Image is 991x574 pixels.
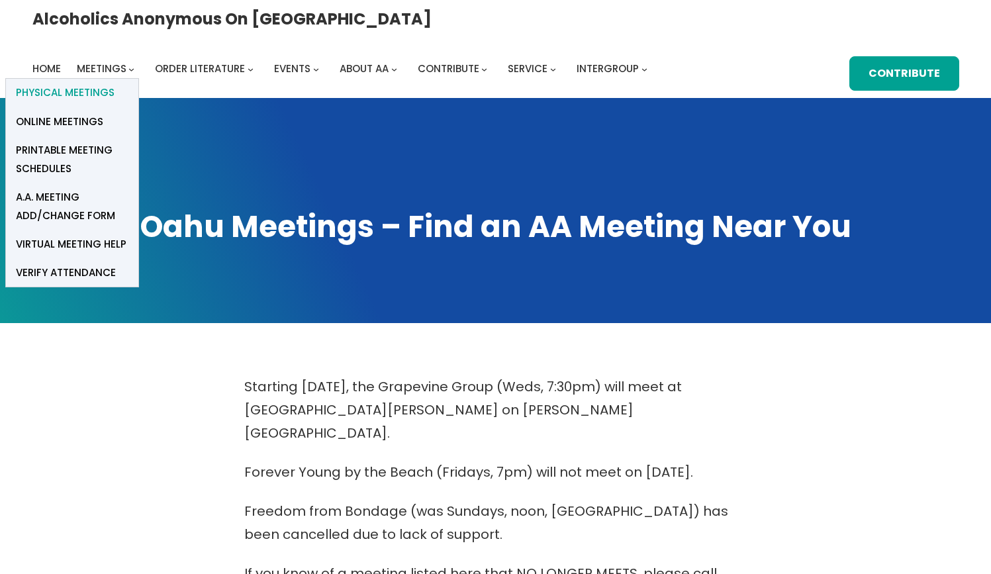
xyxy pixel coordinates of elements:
button: Service submenu [550,66,556,72]
span: Printable Meeting Schedules [16,141,128,178]
p: Forever Young by the Beach (Fridays, 7pm) will not meet on [DATE]. [244,461,747,484]
h1: Oahu Meetings – Find an AA Meeting Near You [32,207,959,247]
span: A.A. Meeting Add/Change Form [16,188,128,225]
button: About AA submenu [391,66,397,72]
span: Order Literature [155,62,245,75]
span: verify attendance [16,263,116,282]
span: Home [32,62,61,75]
span: Online Meetings [16,113,103,131]
a: Home [32,60,61,78]
button: Meetings submenu [128,66,134,72]
button: Contribute submenu [481,66,487,72]
a: Service [508,60,547,78]
a: A.A. Meeting Add/Change Form [6,183,138,230]
a: Contribute [418,60,479,78]
a: Intergroup [577,60,639,78]
button: Events submenu [313,66,319,72]
span: Physical Meetings [16,83,115,102]
a: Events [274,60,310,78]
a: Alcoholics Anonymous on [GEOGRAPHIC_DATA] [32,5,432,33]
span: Intergroup [577,62,639,75]
a: About AA [340,60,389,78]
span: Contribute [418,62,479,75]
a: Physical Meetings [6,79,138,107]
p: Starting [DATE], the Grapevine Group (Weds, 7:30pm) will meet at [GEOGRAPHIC_DATA][PERSON_NAME] o... [244,375,747,445]
span: Virtual Meeting Help [16,235,126,254]
a: Online Meetings [6,107,138,136]
span: Service [508,62,547,75]
p: Freedom from Bondage (was Sundays, noon, [GEOGRAPHIC_DATA]) has been cancelled due to lack of sup... [244,500,747,546]
a: Printable Meeting Schedules [6,136,138,183]
a: verify attendance [6,258,138,287]
a: Meetings [77,60,126,78]
span: Events [274,62,310,75]
nav: Intergroup [32,60,652,78]
a: Virtual Meeting Help [6,230,138,258]
button: Order Literature submenu [248,66,254,72]
span: Meetings [77,62,126,75]
button: Intergroup submenu [641,66,647,72]
span: About AA [340,62,389,75]
a: Contribute [849,56,959,91]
